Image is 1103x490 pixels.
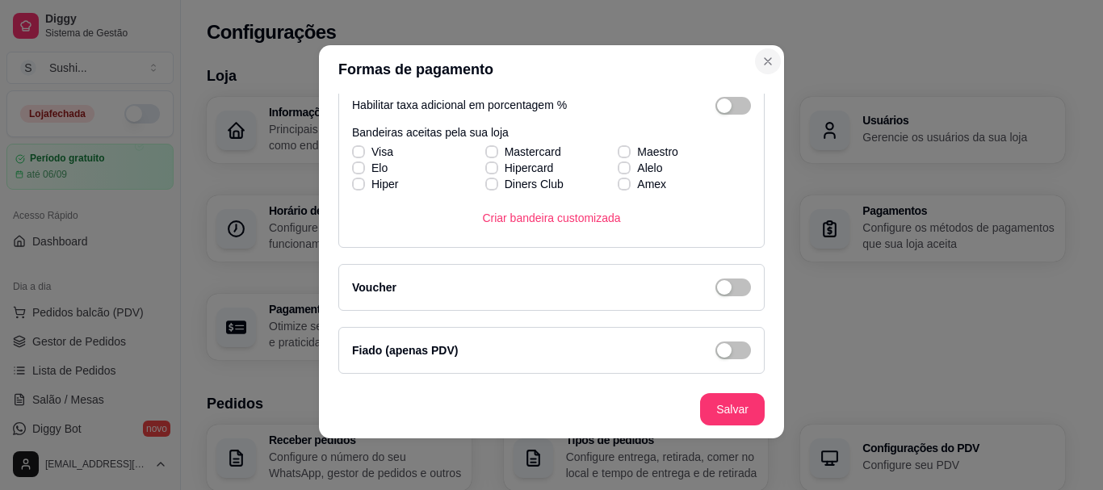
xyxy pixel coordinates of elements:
[352,281,396,294] label: Voucher
[371,144,393,160] span: Visa
[505,176,564,192] span: Diners Club
[352,124,751,140] p: Bandeiras aceitas pela sua loja
[371,176,398,192] span: Hiper
[352,344,458,357] label: Fiado (apenas PDV)
[637,144,678,160] span: Maestro
[371,160,388,176] span: Elo
[637,176,666,192] span: Amex
[319,45,784,94] header: Formas de pagamento
[505,160,554,176] span: Hipercard
[700,393,765,425] button: Salvar
[505,144,561,160] span: Mastercard
[755,48,781,74] button: Close
[469,202,633,234] button: Criar bandeira customizada
[637,160,662,176] span: Alelo
[352,97,567,115] p: Habilitar taxa adicional em porcentagem %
